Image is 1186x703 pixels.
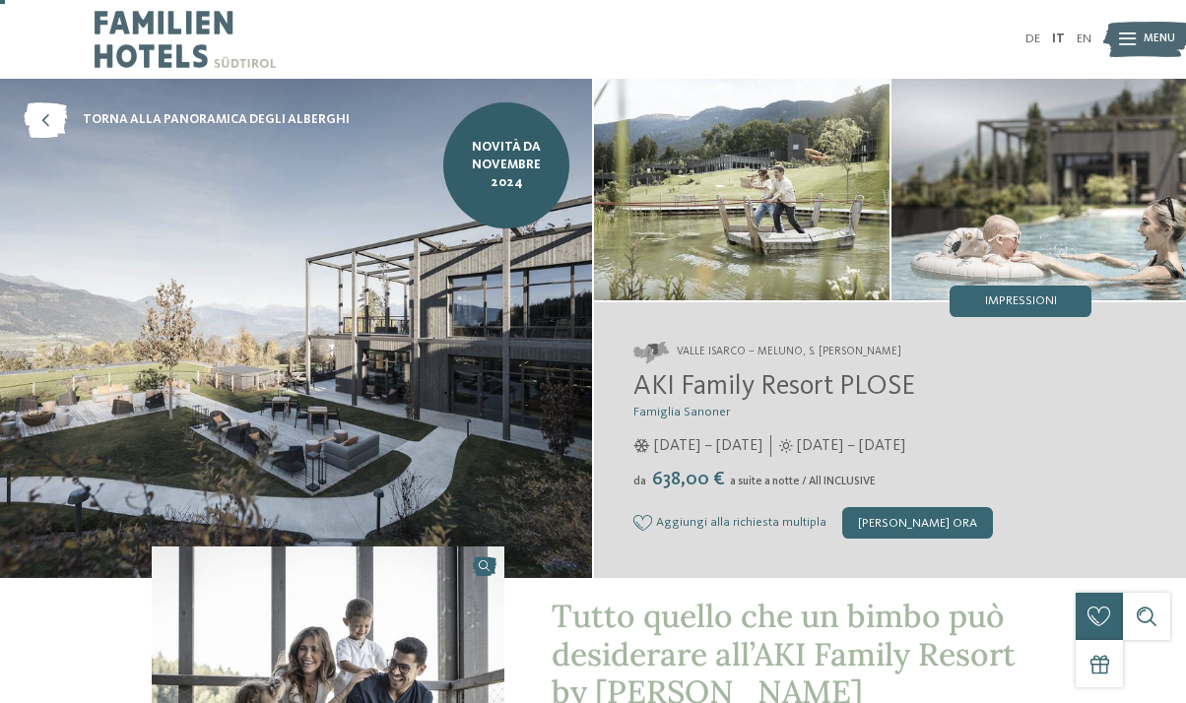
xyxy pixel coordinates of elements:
[842,507,993,539] div: [PERSON_NAME] ora
[677,345,901,360] span: Valle Isarco – Meluno, S. [PERSON_NAME]
[24,102,350,138] a: torna alla panoramica degli alberghi
[797,435,905,457] span: [DATE] – [DATE]
[455,139,558,192] span: NOVITÀ da novembre 2024
[633,406,730,418] span: Famiglia Sanoner
[779,439,793,453] i: Orari d'apertura estate
[1052,32,1065,45] a: IT
[730,476,876,487] span: a suite a notte / All INCLUSIVE
[633,439,650,453] i: Orari d'apertura inverno
[633,476,646,487] span: da
[1025,32,1040,45] a: DE
[648,470,728,489] span: 638,00 €
[656,516,826,530] span: Aggiungi alla richiesta multipla
[594,79,889,300] img: AKI: tutto quello che un bimbo può desiderare
[633,373,915,401] span: AKI Family Resort PLOSE
[654,435,762,457] span: [DATE] – [DATE]
[985,295,1057,308] span: Impressioni
[1077,32,1091,45] a: EN
[1144,32,1175,47] span: Menu
[83,111,350,129] span: torna alla panoramica degli alberghi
